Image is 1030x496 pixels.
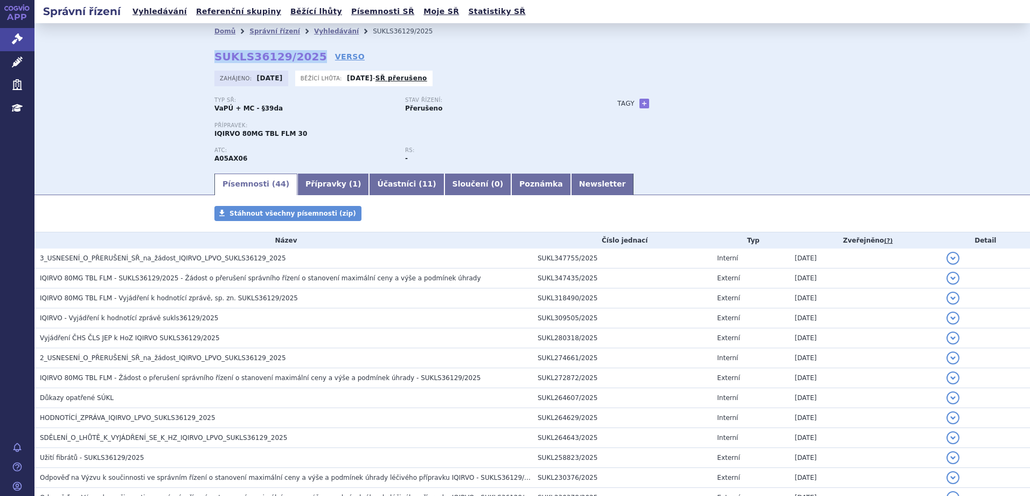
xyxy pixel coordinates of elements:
td: SUKL230376/2025 [532,468,712,488]
button: detail [947,312,959,325]
span: IQIRVO 80MG TBL FLM 30 [214,130,307,137]
a: Sloučení (0) [444,174,511,195]
button: detail [947,332,959,345]
a: Statistiky SŘ [465,4,528,19]
a: + [639,99,649,108]
span: 44 [275,180,286,188]
span: Externí [717,294,740,302]
span: Externí [717,374,740,382]
span: Interní [717,414,738,422]
a: Písemnosti SŘ [348,4,417,19]
a: Moje SŘ [420,4,462,19]
strong: Přerušeno [405,105,442,112]
th: Název [34,232,532,249]
span: Odpověď na Výzvu k součinnosti ve správním řízení o stanovení maximální ceny a výše a podmínek úh... [40,474,541,481]
p: Typ SŘ: [214,97,394,104]
td: [DATE] [789,388,941,408]
th: Číslo jednací [532,232,712,249]
a: Newsletter [571,174,634,195]
p: RS: [405,147,585,154]
td: [DATE] [789,468,941,488]
button: detail [947,451,959,464]
span: Interní [717,434,738,442]
p: Přípravek: [214,122,596,129]
span: Externí [717,334,740,342]
td: SUKL274661/2025 [532,348,712,368]
a: Domů [214,27,235,35]
a: Správní řízení [249,27,300,35]
td: [DATE] [789,249,941,268]
td: SUKL347755/2025 [532,249,712,268]
td: SUKL264643/2025 [532,428,712,448]
span: Interní [717,394,738,402]
a: Účastníci (11) [369,174,444,195]
a: SŘ přerušeno [375,74,427,82]
strong: - [405,155,408,162]
td: SUKL258823/2025 [532,448,712,468]
button: detail [947,371,959,384]
span: 3_USNESENÍ_O_PŘERUŠENÍ_SŘ_na_žádost_IQIRVO_LPVO_SUKLS36129_2025 [40,254,286,262]
span: IQIRVO 80MG TBL FLM - SUKLS36129/2025 - Žádost o přerušení správního řízení o stanovení maximální... [40,274,481,282]
td: [DATE] [789,308,941,328]
span: Externí [717,454,740,461]
button: detail [947,431,959,444]
th: Detail [941,232,1030,249]
span: SDĚLENÍ_O_LHŮTĚ_K_VYJÁDŘENÍ_SE_K_HZ_IQIRVO_LPVO_SUKLS36129_2025 [40,434,287,442]
h3: Tagy [617,97,635,110]
td: SUKL318490/2025 [532,288,712,308]
td: [DATE] [789,448,941,468]
abbr: (?) [884,237,893,245]
a: Poznámka [511,174,571,195]
th: Zveřejněno [789,232,941,249]
span: IQIRVO 80MG TBL FLM - Žádost o přerušení správního řízení o stanovení maximální ceny a výše a pod... [40,374,481,382]
span: Externí [717,474,740,481]
button: detail [947,352,959,364]
span: 0 [495,180,500,188]
p: Stav řízení: [405,97,585,104]
a: Stáhnout všechny písemnosti (zip) [214,206,361,221]
span: Interní [717,254,738,262]
th: Typ [712,232,789,249]
p: - [347,74,427,82]
span: Běžící lhůta: [301,74,344,82]
a: Přípravky (1) [297,174,369,195]
a: Vyhledávání [129,4,190,19]
button: detail [947,252,959,265]
td: [DATE] [789,268,941,288]
span: 1 [352,180,358,188]
strong: [DATE] [347,74,373,82]
td: SUKL264629/2025 [532,408,712,428]
li: SUKLS36129/2025 [373,23,447,39]
strong: ELAFIBRANOR [214,155,247,162]
a: Referenční skupiny [193,4,284,19]
span: Užití fibrátů - SUKLS36129/2025 [40,454,144,461]
button: detail [947,272,959,285]
td: [DATE] [789,368,941,388]
td: [DATE] [789,408,941,428]
button: detail [947,411,959,424]
a: Běžící lhůty [287,4,345,19]
td: SUKL272872/2025 [532,368,712,388]
a: Písemnosti (44) [214,174,297,195]
span: IQIRVO 80MG TBL FLM - Vyjádření k hodnotící zprávě, sp. zn. SUKLS36129/2025 [40,294,298,302]
span: IQIRVO - Vyjádření k hodnotící zprávě sukls36129/2025 [40,314,218,322]
strong: VaPÚ + MC - §39da [214,105,283,112]
span: Externí [717,314,740,322]
strong: SUKLS36129/2025 [214,50,327,63]
a: Vyhledávání [314,27,359,35]
td: SUKL280318/2025 [532,328,712,348]
span: Důkazy opatřené SÚKL [40,394,114,402]
td: [DATE] [789,428,941,448]
span: Externí [717,274,740,282]
button: detail [947,292,959,305]
span: 2_USNESENÍ_O_PŘERUŠENÍ_SŘ_na_žádost_IQIRVO_LPVO_SUKLS36129_2025 [40,354,286,362]
strong: [DATE] [257,74,283,82]
td: SUKL347435/2025 [532,268,712,288]
h2: Správní řízení [34,4,129,19]
span: Stáhnout všechny písemnosti (zip) [229,210,356,217]
button: detail [947,391,959,404]
p: ATC: [214,147,394,154]
td: SUKL309505/2025 [532,308,712,328]
td: SUKL264607/2025 [532,388,712,408]
td: [DATE] [789,348,941,368]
